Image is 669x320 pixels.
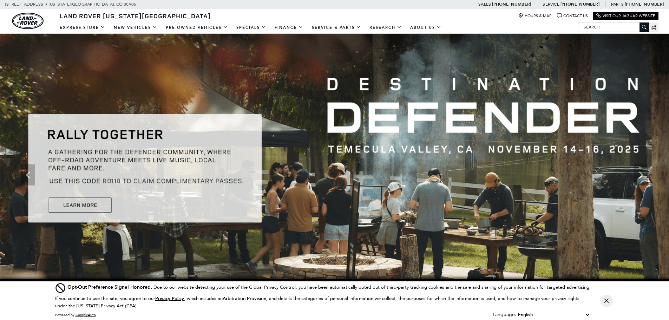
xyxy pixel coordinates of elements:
[478,2,491,7] span: Sales
[155,296,184,301] a: Privacy Policy
[21,164,35,185] div: Previous
[12,13,44,29] img: Land Rover
[55,21,446,34] nav: Main Navigation
[518,13,552,19] a: Hours & Map
[76,313,96,317] a: ComplyAuto
[12,13,44,29] a: land-rover
[223,295,266,302] strong: Arbitration Provision
[5,2,136,7] a: [STREET_ADDRESS] • [US_STATE][GEOGRAPHIC_DATA], CO 80905
[601,295,613,307] button: Close Button
[493,312,516,317] div: Language:
[155,295,184,302] u: Privacy Policy
[578,23,649,31] input: Search
[162,21,232,34] a: Pre-Owned Vehicles
[110,21,162,34] a: New Vehicles
[270,21,308,34] a: Finance
[67,283,591,291] div: Due to our website detecting your use of the Global Privacy Control, you have been automatically ...
[55,296,579,308] p: If you continue to use this site, you agree to our , which includes an , and details the categori...
[596,13,655,19] a: Visit Our Jaguar Website
[634,164,648,185] div: Next
[60,12,211,20] span: Land Rover [US_STATE][GEOGRAPHIC_DATA]
[365,21,406,34] a: Research
[492,1,531,7] a: [PHONE_NUMBER]
[516,311,591,319] select: Language Select
[55,21,110,34] a: EXPRESS STORE
[55,12,215,20] a: Land Rover [US_STATE][GEOGRAPHIC_DATA]
[232,21,270,34] a: Specials
[543,2,559,7] span: Service
[611,2,624,7] span: Parts
[55,313,96,317] div: Powered by
[560,1,599,7] a: [PHONE_NUMBER]
[625,1,664,7] a: [PHONE_NUMBER]
[406,21,446,34] a: About Us
[308,21,365,34] a: Service & Parts
[557,13,588,19] a: Contact Us
[67,284,153,290] span: Opt-Out Preference Signal Honored .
